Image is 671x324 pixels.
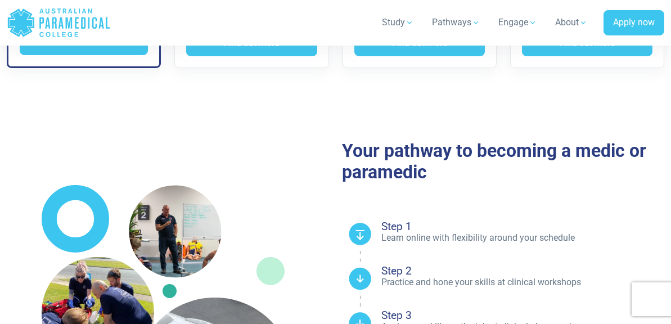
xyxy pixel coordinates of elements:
[492,7,544,38] a: Engage
[382,221,665,232] h4: Step 1
[548,7,595,38] a: About
[425,7,487,38] a: Pathways
[382,265,665,276] h4: Step 2
[7,4,111,41] a: Australian Paramedical College
[375,7,421,38] a: Study
[382,232,665,244] p: Learn online with flexibility around your schedule
[382,276,665,289] p: Practice and hone your skills at clinical workshops
[604,10,664,36] a: Apply now
[343,140,665,183] h2: Your pathway to becoming a medic or paramedic
[382,310,665,321] h4: Step 3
